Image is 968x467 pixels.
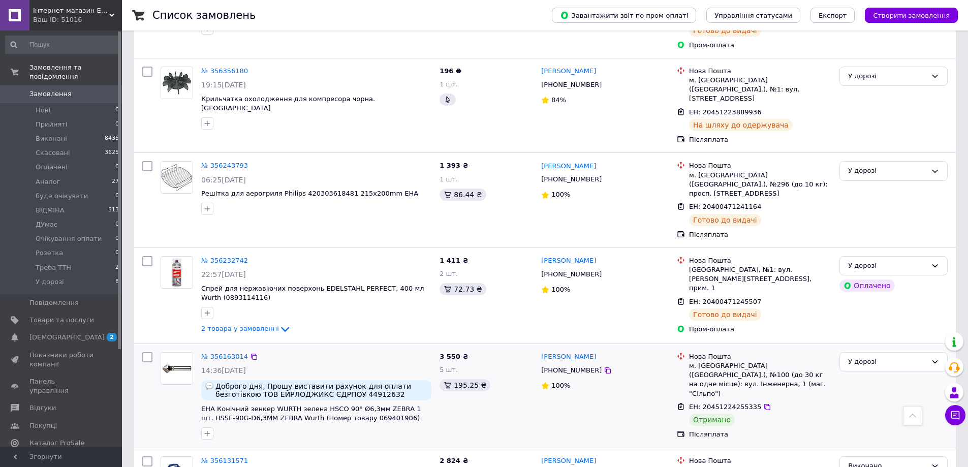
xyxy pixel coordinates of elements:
[29,333,105,342] span: [DEMOGRAPHIC_DATA]
[29,298,79,307] span: Повідомлення
[848,166,927,176] div: У дорозі
[440,175,458,183] span: 1 шт.
[161,162,193,193] img: Фото товару
[5,36,120,54] input: Пошук
[440,162,468,169] span: 1 393 ₴
[541,256,596,266] a: [PERSON_NAME]
[541,456,596,466] a: [PERSON_NAME]
[161,352,193,385] a: Фото товару
[115,263,119,272] span: 2
[105,148,119,158] span: 3625
[689,403,761,411] span: ЕН: 20451224255335
[115,106,119,115] span: 0
[152,9,256,21] h1: Список замовлень
[839,279,894,292] div: Оплачено
[36,106,50,115] span: Нові
[819,12,847,19] span: Експорт
[161,161,193,194] a: Фото товару
[36,206,65,215] span: ВІДМІНА
[29,377,94,395] span: Панель управління
[689,230,831,239] div: Післяплата
[33,6,109,15] span: Інтернет-магазин ЕлектроХаус
[201,67,248,75] a: № 356356180
[689,361,831,398] div: м. [GEOGRAPHIC_DATA] ([GEOGRAPHIC_DATA].), №100 (до 30 кг на одне місце): вул. Інженерна, 1 (маг....
[440,257,468,264] span: 1 411 ₴
[689,325,831,334] div: Пром-оплата
[115,120,119,129] span: 0
[115,220,119,229] span: 0
[689,67,831,76] div: Нова Пошта
[848,357,927,367] div: У дорозі
[440,457,468,464] span: 2 824 ₴
[201,366,246,375] span: 14:36[DATE]
[689,203,761,210] span: ЕН: 20400471241164
[689,41,831,50] div: Пром-оплата
[205,382,213,390] img: :speech_balloon:
[105,134,119,143] span: 8435
[865,8,958,23] button: Створити замовлення
[689,430,831,439] div: Післяплата
[539,364,604,377] div: [PHONE_NUMBER]
[201,162,248,169] a: № 356243793
[945,405,965,425] button: Чат з покупцем
[36,234,102,243] span: Очікування оплати
[201,190,418,197] a: Решітка для аерогриля Philips 420303618481 215x200mm EHA
[36,248,63,258] span: Розетка
[36,163,68,172] span: Оплачені
[855,11,958,19] a: Створити замовлення
[714,12,792,19] span: Управління статусами
[215,382,427,398] span: Доброго дня, Прошу виставити рахунок для оплати безготівкою ТОВ ЕЙРЛОДЖИКС ЄДРПОУ 44912632 Дякую ...
[115,277,119,287] span: 8
[161,257,193,288] img: Фото товару
[848,71,927,82] div: У дорозі
[810,8,855,23] button: Експорт
[108,206,119,215] span: 513
[539,173,604,186] div: [PHONE_NUMBER]
[706,8,800,23] button: Управління статусами
[115,248,119,258] span: 0
[440,283,486,295] div: 72.73 ₴
[541,352,596,362] a: [PERSON_NAME]
[689,265,831,293] div: [GEOGRAPHIC_DATA], №1: вул. [PERSON_NAME][STREET_ADDRESS], прим. 1
[201,81,246,89] span: 19:15[DATE]
[29,421,57,430] span: Покупці
[115,234,119,243] span: 0
[115,163,119,172] span: 0
[29,63,122,81] span: Замовлення та повідомлення
[201,405,421,422] span: EHA Конічний зенкер WURTH зелена HSCO 90° Ø6,3мм ZEBRA 1 шт. HSSE-90G-D6,3MM ZEBRA Wurth (Номер т...
[440,189,486,201] div: 86.44 ₴
[440,366,458,373] span: 5 шт.
[440,270,458,277] span: 2 шт.
[201,353,248,360] a: № 356163014
[689,352,831,361] div: Нова Пошта
[440,353,468,360] span: 3 550 ₴
[29,89,72,99] span: Замовлення
[33,15,122,24] div: Ваш ID: 51016
[36,148,70,158] span: Скасовані
[539,78,604,91] div: [PHONE_NUMBER]
[201,257,248,264] a: № 356232742
[689,119,793,131] div: На шляху до одержувача
[689,414,735,426] div: Отримано
[201,95,375,112] a: Крильчатка охолодження для компресора чорна. [GEOGRAPHIC_DATA]
[689,214,761,226] div: Готово до видачі
[541,67,596,76] a: [PERSON_NAME]
[201,325,279,333] span: 2 товара у замовленні
[201,176,246,184] span: 06:25[DATE]
[440,67,461,75] span: 196 ₴
[112,177,119,186] span: 27
[36,263,71,272] span: Треба ТТН
[201,325,291,332] a: 2 товара у замовленні
[36,277,64,287] span: У дорозі
[36,220,57,229] span: ДУмає
[29,351,94,369] span: Показники роботи компанії
[551,96,566,104] span: 84%
[689,456,831,465] div: Нова Пошта
[689,308,761,321] div: Готово до видачі
[36,120,67,129] span: Прийняті
[551,191,570,198] span: 100%
[201,285,424,302] a: Спрей для нержавіючих поверхонь EDELSTAHL PERFECT, 400 мл Wurth (0893114116)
